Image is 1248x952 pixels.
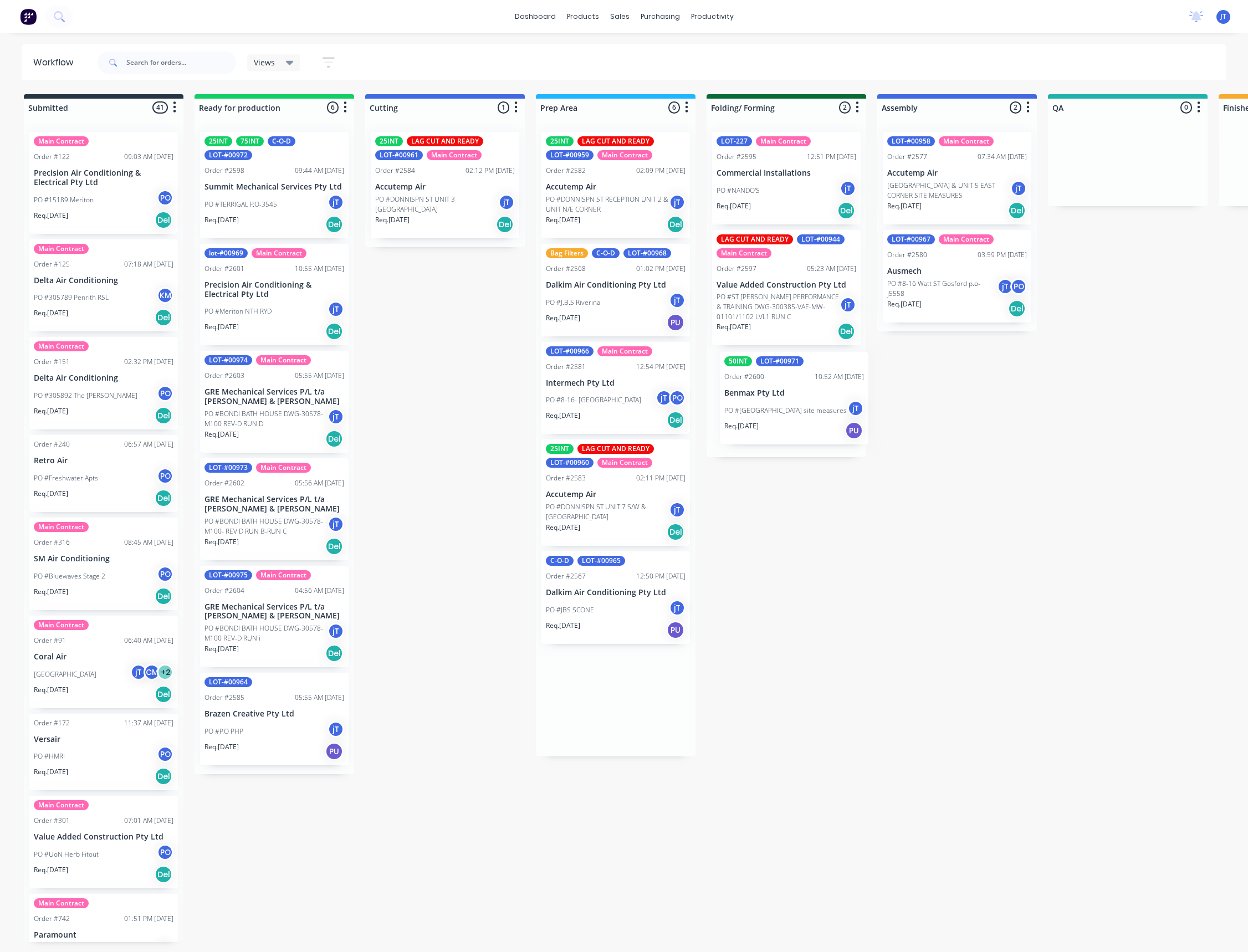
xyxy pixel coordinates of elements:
img: Factory [20,8,37,25]
div: purchasing [635,8,686,25]
div: productivity [686,8,739,25]
div: sales [605,8,635,25]
a: dashboard [509,8,561,25]
input: Search for orders... [126,52,236,74]
div: Workflow [33,56,79,69]
div: products [561,8,605,25]
span: JT [1220,12,1226,22]
span: Views [254,57,275,68]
